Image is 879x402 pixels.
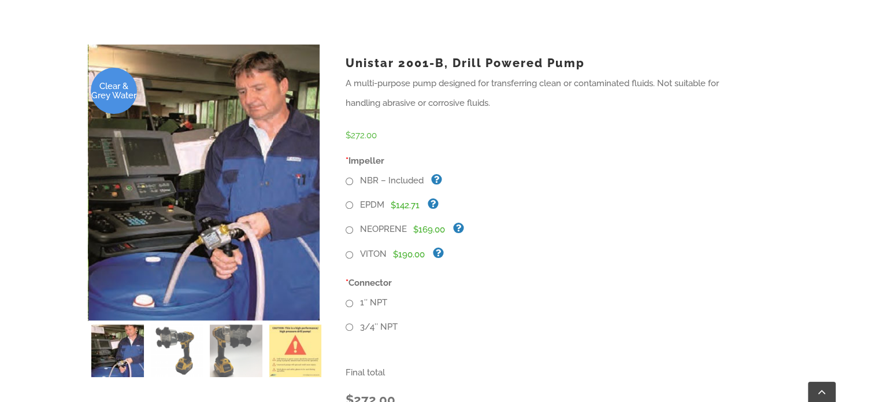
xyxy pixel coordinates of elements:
span: 1″ NPT [355,297,387,308]
span: NBR – Included [355,175,424,186]
input: NEOPRENE [346,226,353,234]
input: 1″ NPT [346,300,353,307]
p: A multi-purpose pump designed for transferring clean or contaminated fluids. Not suitable for han... [346,73,754,113]
span: $142.71 [391,200,420,211]
label: Connector [337,273,763,293]
img: 03c302_b832741159d84e9a8e200e11b3ff0de1_mv2-100x100.jpg [269,324,322,377]
span: NEOPRENE [355,224,407,234]
span: 3/4″ NPT [355,322,398,332]
dt: Final total [346,363,754,382]
span: $ [346,130,351,141]
span: VITON [355,249,387,259]
input: VITON [346,251,353,259]
h1: Unistar 2001-B, Drill Powered Pump [346,53,754,73]
img: zuwa-drill-pump-philadelphia-pa-100x100.jpg [91,324,144,377]
img: 03c302_c2591cd6c634422c800e29b072f8964b_mv2_d_1512_2016_s_2-100x100.png [210,324,262,377]
span: $190.00 [393,249,425,260]
input: EPDM [346,201,353,209]
bdi: 272.00 [346,130,377,141]
img: 03c302_5a8054b788e043699c12b992adf83586_mv2_d_1512_2016_s_2-100x100.png [151,324,203,377]
span: EPDM [355,200,384,210]
input: NBR – Included [346,178,353,185]
span: $169.00 [413,224,445,235]
input: 3/4″ NPT [346,323,353,331]
label: Impeller [337,151,763,171]
span: Clear & Grey Water [91,82,137,100]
